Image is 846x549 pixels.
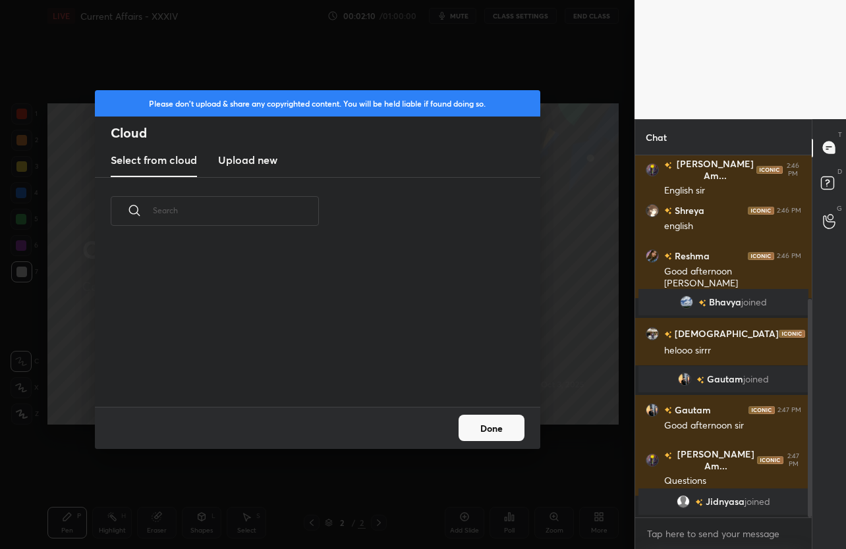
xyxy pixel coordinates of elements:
p: T [838,130,842,140]
span: Bhavya [709,297,741,307]
img: 40d9ba68ef7048b4908f999be8d7a2d9.png [646,203,659,217]
span: joined [743,374,769,384]
img: no-rating-badge.077c3623.svg [664,162,672,169]
img: default.png [677,495,690,508]
div: English sir [664,184,801,197]
img: 12ce3ec98b4444858bae02772c1ab092.jpg [646,403,659,416]
img: iconic-dark.1390631f.png [748,206,774,214]
div: Good afternoon sir [664,419,801,432]
h6: Reshma [672,249,710,263]
button: Done [459,415,524,441]
img: no-rating-badge.077c3623.svg [696,376,704,383]
div: Good afternoon [PERSON_NAME] [664,265,801,290]
img: iconic-dark.1390631f.png [756,166,783,174]
img: ad3483d0c23a418c9a47ed1e0800cc9d.jpg [680,296,693,309]
img: iconic-dark.1390631f.png [748,405,775,413]
div: Questions [664,475,801,488]
img: 3 [646,163,659,176]
span: joined [741,297,767,307]
div: 2:46 PM [785,162,801,178]
h6: Gautam [672,403,711,417]
div: Please don't upload & share any copyrighted content. You will be held liable if found doing so. [95,90,540,117]
p: D [837,167,842,176]
p: Chat [635,120,677,155]
span: Gautam [707,374,743,384]
img: no-rating-badge.077c3623.svg [664,330,672,338]
img: iconic-dark.1390631f.png [748,251,774,259]
img: iconic-dark.1390631f.png [757,456,783,464]
div: grid [95,241,524,407]
img: no-rating-badge.077c3623.svg [695,498,703,506]
img: no-rating-badge.077c3623.svg [664,407,672,414]
h6: [PERSON_NAME] Am... [672,158,756,182]
h6: [PERSON_NAME] Am... [672,448,757,472]
img: no-rating-badge.077c3623.svg [664,452,672,459]
div: 2:47 PM [786,452,801,468]
h3: Select from cloud [111,152,197,168]
h6: [DEMOGRAPHIC_DATA] [672,327,779,340]
div: helooo sirrr [664,344,801,357]
p: G [837,203,842,213]
div: 2:46 PM [777,251,801,259]
span: joined [745,496,770,507]
input: Search [153,182,319,238]
img: 48fef81004314f09b108d02dba5cb6d0.jpg [646,249,659,262]
div: english [664,220,801,233]
div: grid [635,155,812,517]
img: iconic-dark.1390631f.png [779,330,805,338]
h6: Shreya [672,203,704,217]
img: 12ce3ec98b4444858bae02772c1ab092.jpg [678,373,691,386]
img: no-rating-badge.077c3623.svg [698,299,706,306]
img: no-rating-badge.077c3623.svg [664,207,672,215]
div: 2:46 PM [777,206,801,214]
div: 2:47 PM [777,405,801,413]
h2: Cloud [111,124,540,142]
h3: Upload new [218,152,277,168]
img: 3 [646,454,659,467]
img: no-rating-badge.077c3623.svg [664,253,672,260]
span: Jidnyasa [706,496,745,507]
img: 423326c9e19049979fb3a1b041a81b46.jpg [646,327,659,340]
